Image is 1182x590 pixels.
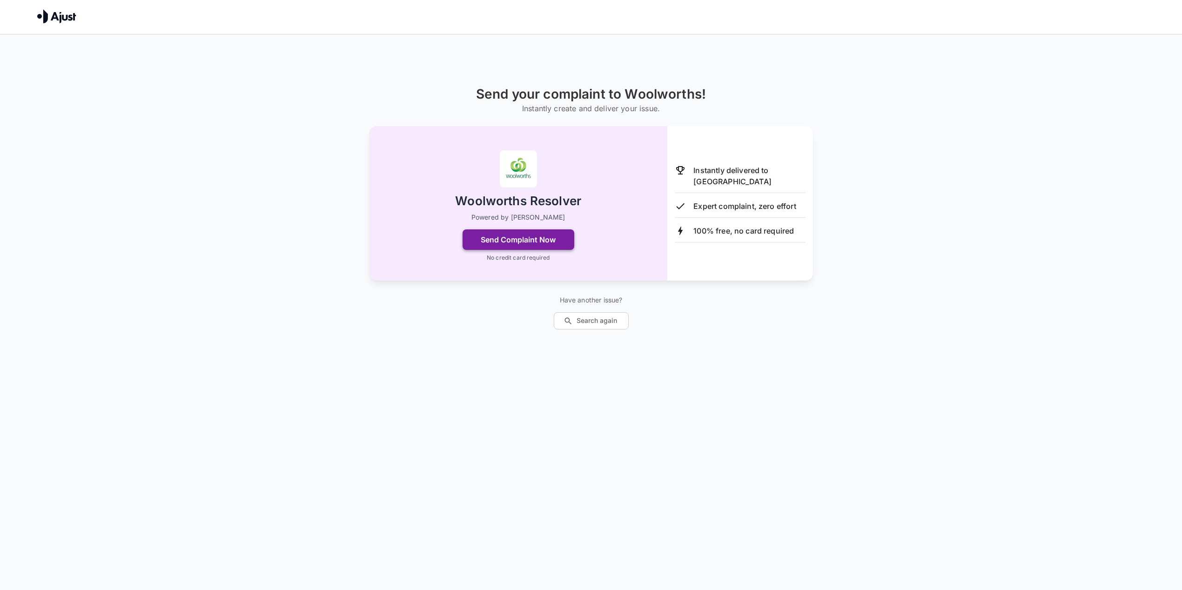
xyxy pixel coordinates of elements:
[693,225,794,236] p: 100% free, no card required
[500,150,537,188] img: Woolworths
[476,87,706,102] h1: Send your complaint to Woolworths!
[455,193,581,209] h2: Woolworths Resolver
[463,229,574,250] button: Send Complaint Now
[487,254,550,262] p: No credit card required
[37,9,76,23] img: Ajust
[471,213,565,222] p: Powered by [PERSON_NAME]
[693,165,806,187] p: Instantly delivered to [GEOGRAPHIC_DATA]
[554,295,629,305] p: Have another issue?
[476,102,706,115] h6: Instantly create and deliver your issue.
[693,201,796,212] p: Expert complaint, zero effort
[554,312,629,329] button: Search again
